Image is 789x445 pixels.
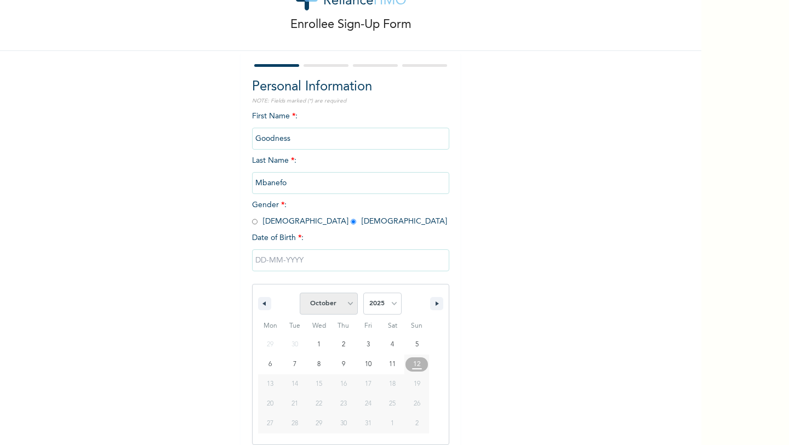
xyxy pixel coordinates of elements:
span: 23 [340,394,347,414]
span: 26 [414,394,420,414]
button: 6 [258,355,283,374]
button: 23 [331,394,356,414]
span: 14 [291,374,298,394]
button: 29 [307,414,331,433]
span: Last Name : [252,157,449,187]
button: 24 [356,394,380,414]
button: 13 [258,374,283,394]
span: 18 [389,374,396,394]
input: Enter your first name [252,128,449,150]
span: 17 [365,374,371,394]
span: 6 [268,355,272,374]
button: 22 [307,394,331,414]
button: 18 [380,374,405,394]
button: 28 [283,414,307,433]
span: 11 [389,355,396,374]
button: 25 [380,394,405,414]
span: 28 [291,414,298,433]
button: 20 [258,394,283,414]
span: Fri [356,317,380,335]
span: 30 [340,414,347,433]
p: NOTE: Fields marked (*) are required [252,97,449,105]
button: 16 [331,374,356,394]
span: Wed [307,317,331,335]
button: 19 [404,374,429,394]
button: 1 [307,335,331,355]
span: 9 [342,355,345,374]
button: 21 [283,394,307,414]
button: 14 [283,374,307,394]
button: 2 [331,335,356,355]
h2: Personal Information [252,77,449,97]
button: 8 [307,355,331,374]
span: 5 [415,335,419,355]
span: 25 [389,394,396,414]
span: 13 [267,374,273,394]
span: 8 [317,355,321,374]
span: 20 [267,394,273,414]
span: 22 [316,394,322,414]
button: 7 [283,355,307,374]
button: 27 [258,414,283,433]
p: Enrollee Sign-Up Form [290,16,411,34]
span: Mon [258,317,283,335]
span: Gender : [DEMOGRAPHIC_DATA] [DEMOGRAPHIC_DATA] [252,201,447,225]
button: 4 [380,335,405,355]
span: 31 [365,414,371,433]
span: Sat [380,317,405,335]
button: 12 [404,355,429,374]
span: 29 [316,414,322,433]
span: Sun [404,317,429,335]
button: 15 [307,374,331,394]
span: Tue [283,317,307,335]
span: 19 [414,374,420,394]
span: 24 [365,394,371,414]
span: 4 [391,335,394,355]
input: Enter your last name [252,172,449,194]
span: Thu [331,317,356,335]
span: 16 [340,374,347,394]
span: 7 [293,355,296,374]
button: 31 [356,414,380,433]
span: 2 [342,335,345,355]
button: 11 [380,355,405,374]
button: 17 [356,374,380,394]
span: First Name : [252,112,449,142]
input: DD-MM-YYYY [252,249,449,271]
span: 21 [291,394,298,414]
span: 27 [267,414,273,433]
span: Date of Birth : [252,232,304,244]
span: 1 [317,335,321,355]
span: 15 [316,374,322,394]
button: 9 [331,355,356,374]
button: 3 [356,335,380,355]
button: 26 [404,394,429,414]
button: 10 [356,355,380,374]
span: 12 [413,355,421,374]
span: 10 [365,355,371,374]
span: 3 [367,335,370,355]
button: 30 [331,414,356,433]
button: 5 [404,335,429,355]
